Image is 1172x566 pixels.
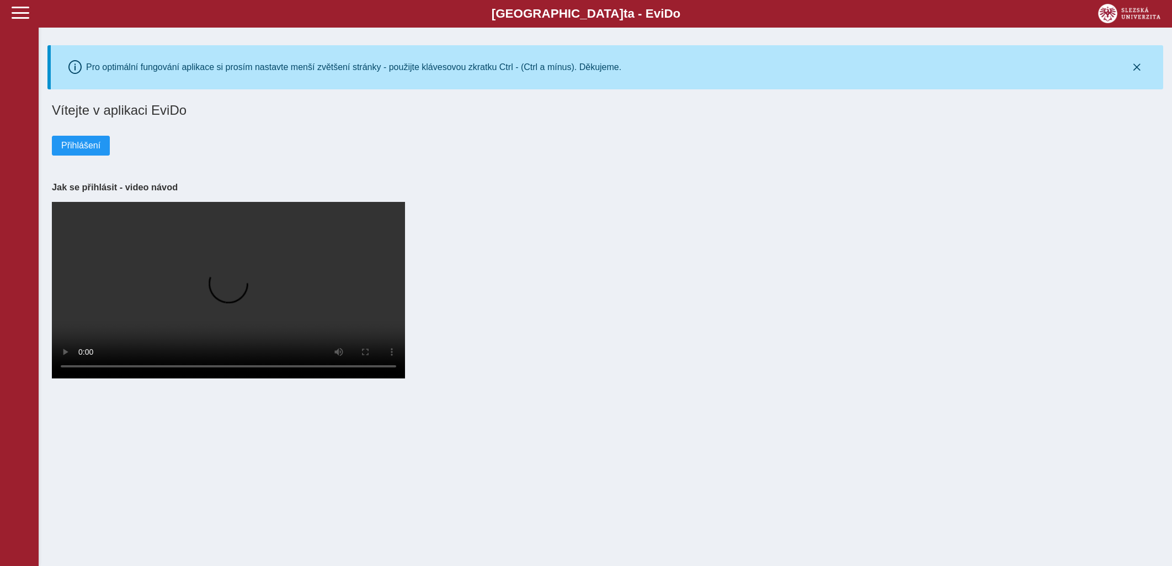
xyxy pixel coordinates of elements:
img: logo_web_su.png [1098,4,1160,23]
div: Pro optimální fungování aplikace si prosím nastavte menší zvětšení stránky - použijte klávesovou ... [86,62,621,72]
span: Přihlášení [61,141,100,151]
h3: Jak se přihlásit - video návod [52,182,1159,193]
h1: Vítejte v aplikaci EviDo [52,103,1159,118]
button: Přihlášení [52,136,110,156]
span: o [673,7,681,20]
span: D [664,7,673,20]
b: [GEOGRAPHIC_DATA] a - Evi [33,7,1139,21]
video: Your browser does not support the video tag. [52,202,405,378]
span: t [624,7,627,20]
